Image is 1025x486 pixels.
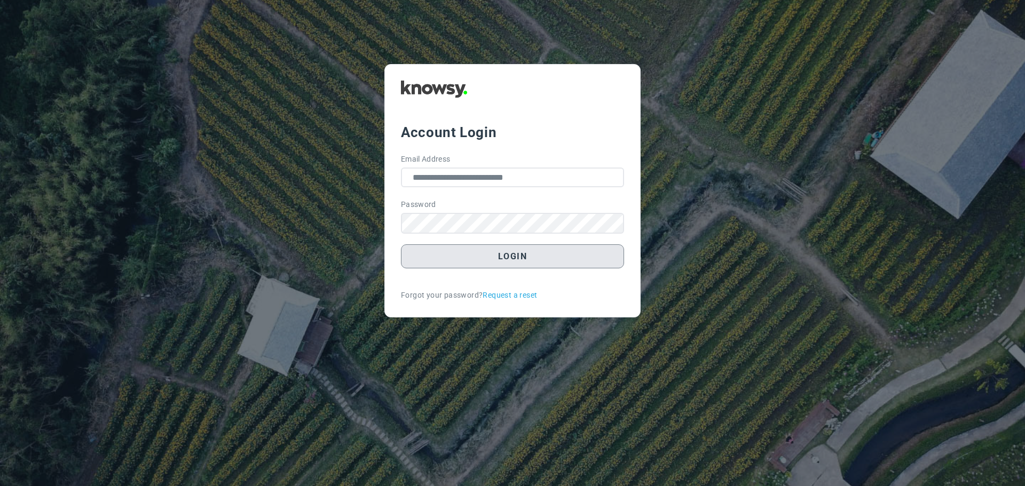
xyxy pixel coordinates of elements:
[401,154,451,165] label: Email Address
[401,199,436,210] label: Password
[401,244,624,268] button: Login
[401,290,624,301] div: Forgot your password?
[483,290,537,301] a: Request a reset
[401,123,624,142] div: Account Login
